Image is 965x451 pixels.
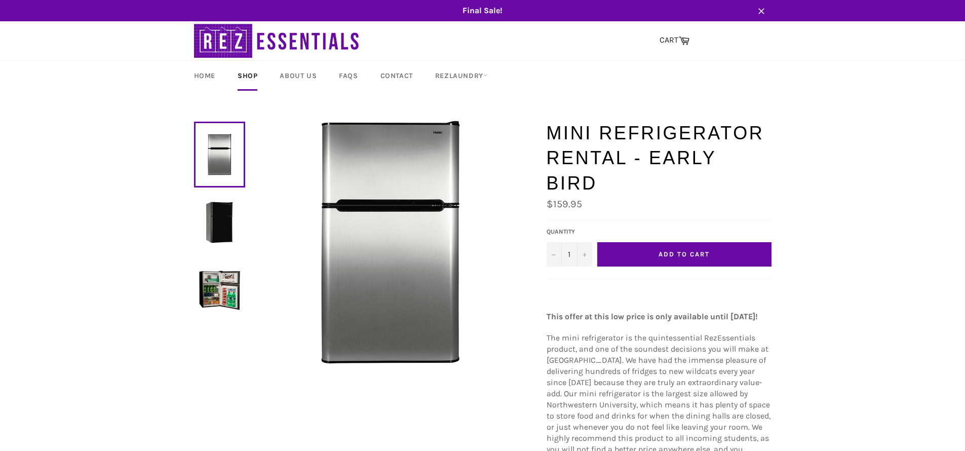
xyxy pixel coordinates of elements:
span: Add to Cart [659,250,709,258]
img: RezEssentials [194,21,361,60]
a: About Us [269,61,327,91]
button: Increase quantity [577,242,592,267]
a: CART [654,30,694,51]
h1: Mini Refrigerator Rental - Early Bird [547,121,771,196]
span: Final Sale! [184,5,782,16]
a: FAQs [329,61,368,91]
strong: This offer at this low price is only available until [DATE]! [547,312,758,321]
img: Mini Refrigerator Rental - Early Bird [269,121,512,364]
button: Decrease quantity [547,242,562,267]
img: Mini Refrigerator Rental - Early Bird [199,202,240,243]
img: Mini Refrigerator Rental - Early Bird [199,270,240,311]
a: Home [184,61,225,91]
span: $159.95 [547,198,582,210]
a: Contact [370,61,423,91]
label: Quantity [547,228,592,236]
button: Add to Cart [597,242,771,267]
a: Shop [227,61,267,91]
a: RezLaundry [425,61,498,91]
